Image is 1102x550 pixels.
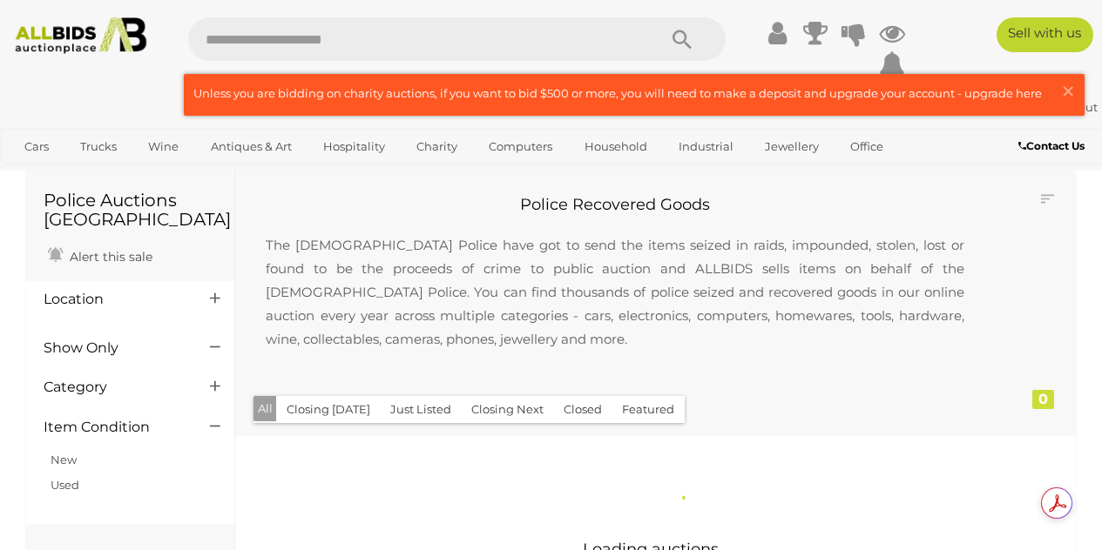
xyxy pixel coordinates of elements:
[553,396,612,423] button: Closed
[1032,390,1054,409] div: 0
[461,396,554,423] button: Closing Next
[51,478,79,492] a: Used
[254,396,277,421] button: All
[639,17,726,61] button: Search
[839,132,895,161] a: Office
[44,292,184,307] h4: Location
[44,191,217,229] h1: Police Auctions [GEOGRAPHIC_DATA]
[65,249,152,265] span: Alert this sale
[13,132,60,161] a: Cars
[1018,137,1089,156] a: Contact Us
[276,396,381,423] button: Closing [DATE]
[13,161,71,190] a: Sports
[612,396,685,423] button: Featured
[199,132,303,161] a: Antiques & Art
[754,132,830,161] a: Jewellery
[573,132,659,161] a: Household
[380,396,462,423] button: Just Listed
[44,379,184,395] h4: Category
[69,132,128,161] a: Trucks
[137,132,190,161] a: Wine
[44,242,157,268] a: Alert this sale
[248,216,982,368] p: The [DEMOGRAPHIC_DATA] Police have got to send the items seized in raids, impounded, stolen, lost...
[405,132,469,161] a: Charity
[44,419,184,435] h4: Item Condition
[44,340,184,356] h4: Show Only
[667,132,745,161] a: Industrial
[80,161,226,190] a: [GEOGRAPHIC_DATA]
[248,197,982,214] h2: Police Recovered Goods
[8,17,153,54] img: Allbids.com.au
[477,132,564,161] a: Computers
[312,132,396,161] a: Hospitality
[997,17,1093,52] a: Sell with us
[1060,74,1076,108] span: ×
[1018,139,1085,152] b: Contact Us
[51,453,77,466] a: New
